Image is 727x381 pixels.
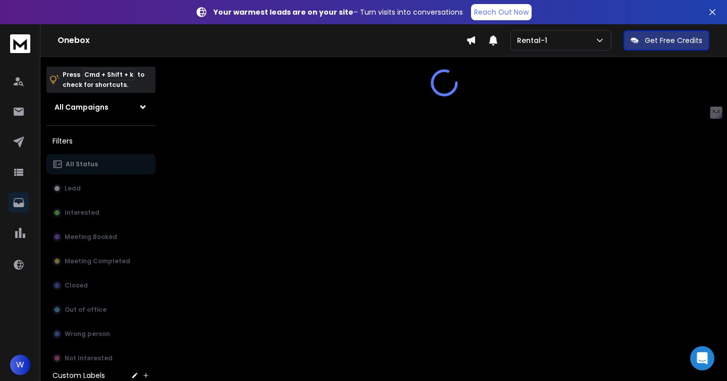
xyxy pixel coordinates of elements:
h1: All Campaigns [55,102,109,112]
p: Rental-1 [517,35,551,45]
button: All Campaigns [46,97,155,117]
img: logo [10,34,30,53]
h3: Filters [46,134,155,148]
p: Reach Out Now [474,7,529,17]
p: – Turn visits into conversations [214,7,463,17]
button: Get Free Credits [624,30,709,51]
a: Reach Out Now [471,4,532,20]
h1: Onebox [58,34,466,46]
h3: Custom Labels [53,370,105,380]
strong: Your warmest leads are on your site [214,7,353,17]
button: W [10,355,30,375]
p: Press to check for shortcuts. [63,70,144,90]
div: Open Intercom Messenger [690,346,714,370]
span: Cmd + Shift + k [83,69,135,80]
p: Get Free Credits [645,35,702,45]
